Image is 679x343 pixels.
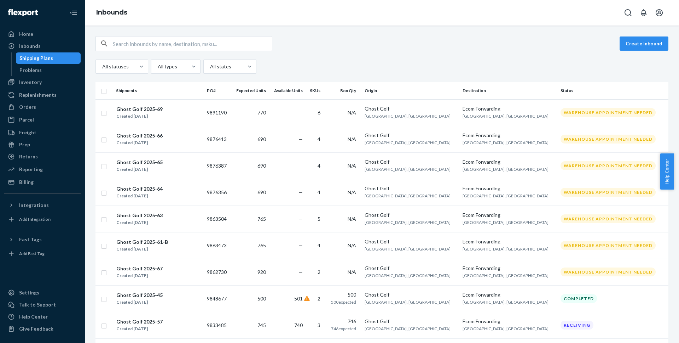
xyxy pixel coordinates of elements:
span: 4 [318,189,320,195]
div: Fast Tags [19,236,42,243]
span: 500 [257,296,266,302]
div: Warehouse Appointment Needed [561,214,656,223]
td: 9863504 [204,206,231,232]
span: N/A [348,136,356,142]
button: Open Search Box [621,6,635,20]
span: 4 [318,242,320,248]
span: — [298,163,303,169]
a: Home [4,28,81,40]
div: Warehouse Appointment Needed [561,161,656,170]
div: Inbounds [19,43,41,50]
span: 5 [318,216,320,222]
div: Freight [19,129,36,136]
span: [GEOGRAPHIC_DATA], [GEOGRAPHIC_DATA] [463,246,549,252]
div: Ghost Golf 2025-61-B [116,238,168,246]
th: Status [558,82,668,99]
a: Freight [4,127,81,138]
a: Inbounds [96,9,127,16]
div: Ghost Golf [365,238,457,245]
span: [GEOGRAPHIC_DATA], [GEOGRAPHIC_DATA] [365,326,451,331]
span: 690 [257,163,266,169]
a: Prep [4,139,81,150]
th: Shipments [113,82,204,99]
div: Ghost Golf [365,291,457,298]
div: Ghost Golf [365,105,457,112]
td: 9876413 [204,126,231,152]
div: Ecom Forwarding [463,185,555,192]
th: Available Units [269,82,306,99]
a: Reporting [4,164,81,175]
div: Created [DATE] [116,166,163,173]
a: Problems [16,64,81,76]
span: N/A [348,189,356,195]
span: N/A [348,269,356,275]
td: 9863473 [204,232,231,259]
a: Add Integration [4,214,81,225]
div: Ghost Golf [365,132,457,139]
span: 765 [257,216,266,222]
div: Ghost Golf [365,318,457,325]
div: Ghost Golf [365,185,457,192]
div: Ecom Forwarding [463,265,555,272]
span: — [298,189,303,195]
div: Ghost Golf 2025-65 [116,159,163,166]
button: Close Navigation [66,6,81,20]
div: Reporting [19,166,43,173]
div: Add Integration [19,216,51,222]
span: 500 expected [331,299,356,305]
button: Integrations [4,199,81,211]
div: Created [DATE] [116,113,163,120]
span: [GEOGRAPHIC_DATA], [GEOGRAPHIC_DATA] [365,140,451,145]
span: [GEOGRAPHIC_DATA], [GEOGRAPHIC_DATA] [365,273,451,278]
input: All types [157,63,158,70]
span: [GEOGRAPHIC_DATA], [GEOGRAPHIC_DATA] [463,220,549,225]
div: Ecom Forwarding [463,238,555,245]
span: — [298,242,303,248]
span: 690 [257,189,266,195]
span: [GEOGRAPHIC_DATA], [GEOGRAPHIC_DATA] [463,299,549,305]
span: N/A [348,216,356,222]
div: Ghost Golf 2025-64 [116,185,163,192]
span: 770 [257,109,266,116]
div: Created [DATE] [116,299,163,306]
a: Returns [4,151,81,162]
a: Help Center [4,311,81,322]
span: N/A [348,242,356,248]
a: Inventory [4,77,81,88]
div: Receiving [561,321,593,330]
div: Ecom Forwarding [463,318,555,325]
span: 690 [257,136,266,142]
span: — [298,216,303,222]
div: Talk to Support [19,301,56,308]
th: Box Qty [326,82,362,99]
span: — [298,136,303,142]
a: Replenishments [4,89,81,101]
div: Ghost Golf [365,212,457,219]
span: [GEOGRAPHIC_DATA], [GEOGRAPHIC_DATA] [365,113,451,119]
td: 9876356 [204,179,231,206]
span: 765 [257,242,266,248]
div: Ghost Golf [365,265,457,272]
span: 4 [318,136,320,142]
div: Inventory [19,79,42,86]
span: [GEOGRAPHIC_DATA], [GEOGRAPHIC_DATA] [365,167,451,172]
div: Warehouse Appointment Needed [561,108,656,117]
div: Orders [19,103,36,111]
span: 4 [318,163,320,169]
a: Inbounds [4,40,81,52]
a: Parcel [4,114,81,125]
ol: breadcrumbs [91,2,133,23]
div: Billing [19,179,34,186]
span: [GEOGRAPHIC_DATA], [GEOGRAPHIC_DATA] [463,193,549,198]
input: All states [209,63,210,70]
span: [GEOGRAPHIC_DATA], [GEOGRAPHIC_DATA] [365,193,451,198]
span: 920 [257,269,266,275]
div: Created [DATE] [116,272,163,279]
div: Ghost Golf 2025-67 [116,265,163,272]
img: Flexport logo [8,9,38,16]
div: Warehouse Appointment Needed [561,268,656,276]
span: 2 [318,296,320,302]
th: Expected Units [231,82,269,99]
div: Ghost Golf 2025-57 [116,318,163,325]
